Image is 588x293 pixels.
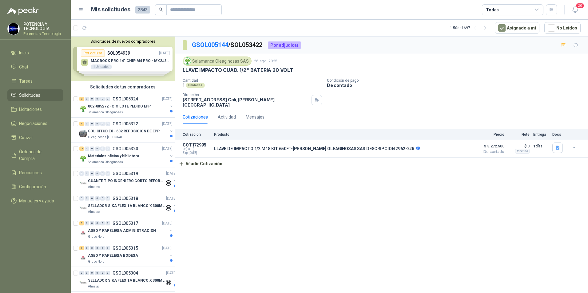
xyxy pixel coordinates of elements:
div: Cotizaciones [183,114,208,120]
img: Company Logo [79,105,87,112]
div: 0 [90,271,94,275]
p: Almatec [88,284,100,289]
p: [DATE] [162,245,173,251]
div: 0 [95,246,100,250]
p: Docs [552,132,565,137]
a: 13 0 0 0 0 0 GSOL005320[DATE] Company LogoMateriales oficina y bibliotecaSalamanca Oleaginosas SAS [79,145,174,165]
a: 3 0 0 0 0 0 GSOL005317[DATE] Company LogoASEO Y PAPELERIA ADMINISTRACIONGrupo North [79,220,174,239]
div: 0 [85,171,89,176]
div: 0 [105,271,110,275]
span: 2843 [135,6,150,14]
div: 0 [100,271,105,275]
a: 1 0 0 0 0 0 GSOL005322[DATE] Company LogoSOLICITUD EX - 632 REPOSICION DE EPPOleaginosas [GEOGRAP... [79,120,174,140]
div: Salamanca Oleaginosas SAS [183,57,252,66]
p: Cantidad [183,78,322,83]
p: Almatec [88,209,100,214]
div: 0 [85,196,89,201]
p: [DATE] [162,221,173,226]
div: 0 [85,271,89,275]
img: Company Logo [79,229,87,237]
div: 0 [90,171,94,176]
div: 0 [90,246,94,250]
span: 20 [576,3,584,9]
div: 0 [100,146,105,151]
p: [DATE] [162,96,173,102]
p: Entrega [533,132,549,137]
div: 0 [79,271,84,275]
p: Cotización [183,132,210,137]
div: 0 [105,196,110,201]
a: Negociaciones [7,118,63,129]
p: [DATE] [162,146,173,152]
p: Dirección [183,93,309,97]
div: 3 [79,246,84,250]
div: 0 [79,196,84,201]
div: 2 [79,97,84,101]
p: Salamanca Oleaginosas SAS [88,110,127,115]
h1: Mis solicitudes [91,5,130,14]
div: 0 [79,171,84,176]
div: 0 [105,122,110,126]
p: SELLADOR SIKA FLEX 1A BLANCO X 300ML [88,278,165,283]
a: 0 0 0 0 0 0 GSOL005318[DATE] Company LogoSELLADOR SIKA FLEX 1A BLANCO X 300MLAlmatec [79,195,178,214]
p: [DATE] [166,196,177,201]
p: Oleaginosas [GEOGRAPHIC_DATA][PERSON_NAME] [88,135,127,140]
img: Company Logo [79,254,87,262]
img: Company Logo [79,205,87,212]
div: 0 [85,122,89,126]
a: 3 0 0 0 0 0 GSOL005315[DATE] Company LogoASEO Y PAPELERIA BODEGAGrupo North [79,244,174,264]
div: 0 [95,196,100,201]
p: GSOL005319 [113,171,138,176]
div: 0 [105,221,110,225]
img: Company Logo [79,180,87,187]
img: Company Logo [79,130,87,137]
p: ASEO Y PAPELERIA ADMINISTRACION [88,228,156,234]
img: Company Logo [184,58,191,64]
p: SOLICITUD EX - 632 REPOSICION DE EPP [88,128,160,134]
div: 0 [100,221,105,225]
div: 0 [90,146,94,151]
p: Producto [214,132,470,137]
span: $ 3.272.500 [474,143,504,150]
p: ASEO Y PAPELERIA BODEGA [88,253,138,259]
div: 0 [100,171,105,176]
span: search [159,7,163,12]
p: SELLADOR SIKA FLEX 1A BLANCO X 300ML [88,203,165,209]
img: Company Logo [8,23,19,35]
p: [DATE] [162,121,173,127]
img: Logo peakr [7,7,39,15]
span: Negociaciones [19,120,47,127]
p: 1 días [533,143,549,150]
p: 26 ago, 2025 [254,58,277,64]
a: Manuales y ayuda [7,195,63,207]
p: LLAVE DE IMPACTO 1/2 M18 KIT 650FT-[PERSON_NAME] OLEAGINOSAS SAS DESCRIPCION 2962-22R [214,146,420,152]
a: Solicitudes [7,89,63,101]
p: GSOL005322 [113,122,138,126]
div: Todas [486,6,499,13]
p: 1 [183,83,185,88]
p: Materiales oficina y biblioteca [88,153,139,159]
div: Mensajes [246,114,264,120]
div: Solicitudes de tus compradores [71,81,175,93]
a: 2 0 0 0 0 0 GSOL005324[DATE] Company Logo002-005272 - CIO LOTE PEDIDO EPPSalamanca Oleaginosas SAS [79,95,174,115]
div: 0 [100,122,105,126]
div: Incluido [515,149,530,154]
span: Remisiones [19,169,42,176]
span: Inicio [19,49,29,56]
p: GSOL005304 [113,271,138,275]
p: Condición de pago [327,78,586,83]
p: 002-005272 - CIO LOTE PEDIDO EPP [88,104,151,109]
span: Chat [19,64,28,70]
div: 0 [100,196,105,201]
span: Licitaciones [19,106,42,113]
a: Tareas [7,75,63,87]
div: 0 [105,146,110,151]
span: Exp: [DATE] [183,151,210,155]
button: No Leídos [544,22,581,34]
p: POTENCIA Y TECNOLOGIA [23,22,63,31]
div: 1 [79,122,84,126]
span: C: [DATE] [183,147,210,151]
p: GSOL005315 [113,246,138,250]
p: [DATE] [166,171,177,177]
p: LLAVE IMPACTO CUAD. 1/2" BATERIA 20 VOLT [183,67,293,73]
